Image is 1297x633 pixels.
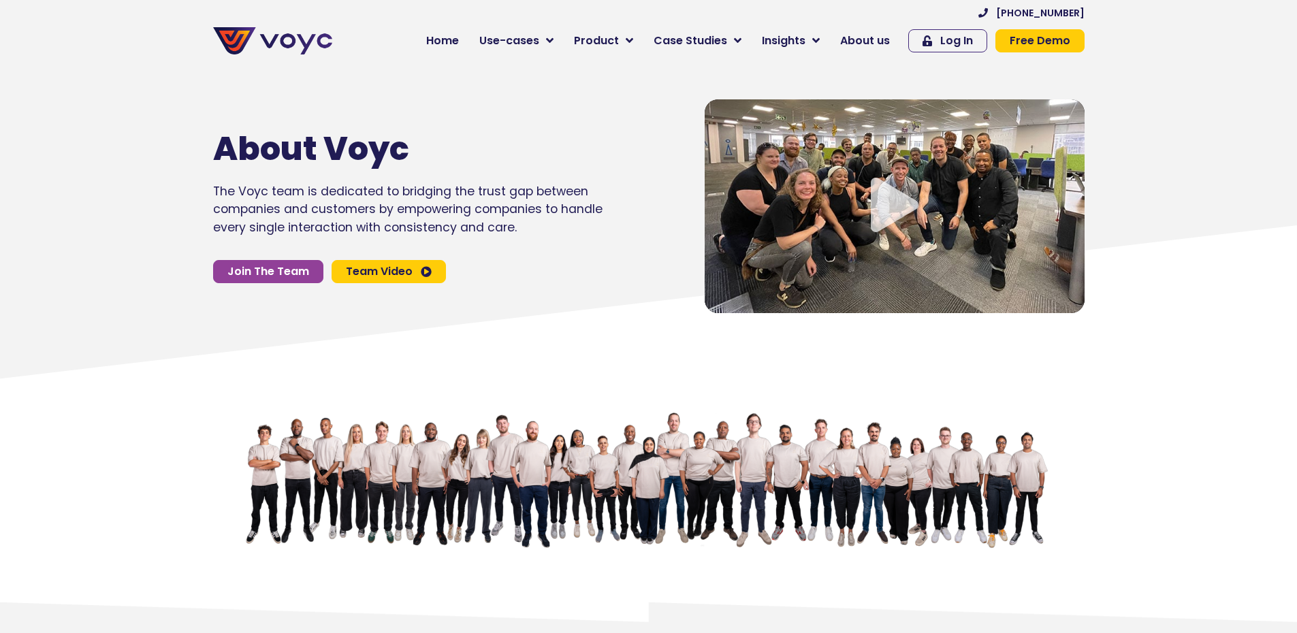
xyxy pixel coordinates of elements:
a: Case Studies [643,27,752,54]
span: Free Demo [1010,35,1070,46]
a: Free Demo [995,29,1085,52]
a: [PHONE_NUMBER] [978,8,1085,18]
p: The Voyc team is dedicated to bridging the trust gap between companies and customers by empowerin... [213,182,603,236]
span: Insights [762,33,805,49]
span: Product [574,33,619,49]
span: Case Studies [654,33,727,49]
a: Join The Team [213,260,323,283]
div: Video play button [867,178,922,234]
h1: About Voyc [213,129,562,169]
span: Join The Team [227,266,309,277]
span: Use-cases [479,33,539,49]
img: voyc-full-logo [213,27,332,54]
a: Team Video [332,260,446,283]
span: [PHONE_NUMBER] [996,8,1085,18]
span: About us [840,33,890,49]
a: Use-cases [469,27,564,54]
a: Insights [752,27,830,54]
a: About us [830,27,900,54]
a: Log In [908,29,987,52]
a: Product [564,27,643,54]
span: Log In [940,35,973,46]
span: Team Video [346,266,413,277]
a: Home [416,27,469,54]
span: Home [426,33,459,49]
